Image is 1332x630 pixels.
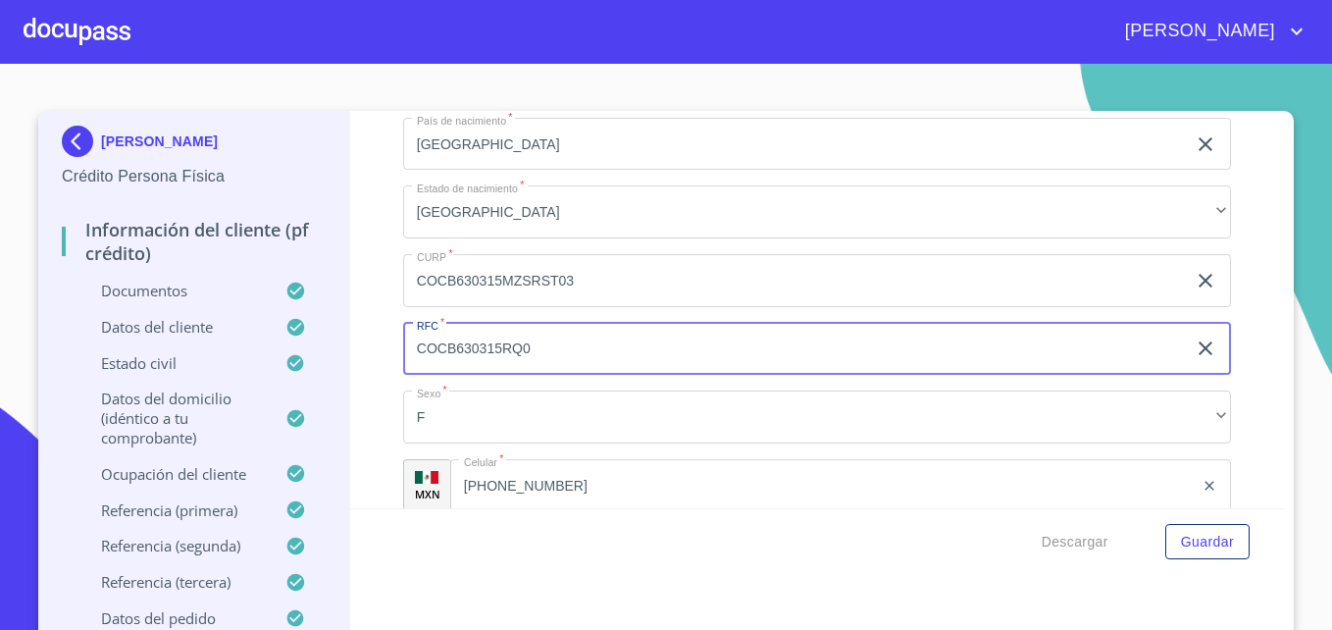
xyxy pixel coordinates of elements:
p: Datos del domicilio (idéntico a tu comprobante) [62,389,285,447]
span: Descargar [1042,530,1108,554]
button: Descargar [1034,524,1116,560]
div: [PERSON_NAME] [62,126,326,165]
p: Crédito Persona Física [62,165,326,188]
p: Documentos [62,281,285,300]
span: [PERSON_NAME] [1110,16,1285,47]
p: Información del cliente (PF crédito) [62,218,326,265]
p: MXN [415,487,440,501]
span: Guardar [1181,530,1234,554]
p: Estado Civil [62,353,285,373]
button: account of current user [1110,16,1308,47]
p: Ocupación del Cliente [62,464,285,484]
button: clear input [1194,337,1217,360]
img: R93DlvwvvjP9fbrDwZeCRYBHk45OWMq+AAOlFVsxT89f82nwPLnD58IP7+ANJEaWYhP0Tx8kkA0WlQMPQsAAgwAOmBj20AXj6... [415,471,438,485]
div: [GEOGRAPHIC_DATA] [403,185,1231,238]
button: clear input [1194,132,1217,156]
p: Referencia (segunda) [62,536,285,555]
img: Docupass spot blue [62,126,101,157]
button: Guardar [1165,524,1250,560]
p: [PERSON_NAME] [101,133,218,149]
p: Referencia (primera) [62,500,285,520]
p: Datos del cliente [62,317,285,337]
button: clear input [1194,269,1217,292]
button: clear input [1202,478,1217,494]
p: Datos del pedido [62,608,285,628]
div: F [403,391,1231,444]
p: Referencia (tercera) [62,572,285,592]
